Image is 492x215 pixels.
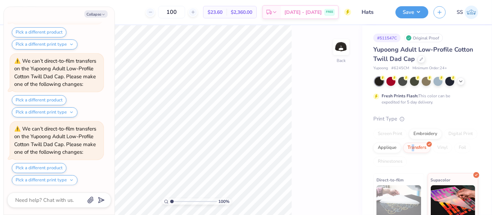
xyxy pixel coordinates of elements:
[382,93,418,99] strong: Fresh Prints Flash:
[326,10,333,15] span: FREE
[219,198,230,205] span: 100 %
[12,107,78,117] button: Pick a different print type
[158,6,185,18] input: – –
[231,9,252,16] span: $2,360.00
[12,27,66,37] button: Pick a different product
[12,163,66,173] button: Pick a different product
[14,125,96,156] div: We can’t direct-to-film transfers on the Yupoong Adult Low-Profile Cotton Twill Dad Cap. Please m...
[373,45,473,63] span: Yupoong Adult Low-Profile Cotton Twill Dad Cap
[465,6,478,19] img: Shashank S Sharma
[412,65,447,71] span: Minimum Order: 24 +
[376,176,404,183] span: Direct-to-film
[403,143,431,153] div: Transfers
[373,65,388,71] span: Yupoong
[14,57,96,88] div: We can’t direct-to-film transfers on the Yupoong Adult Low-Profile Cotton Twill Dad Cap. Please m...
[409,129,442,139] div: Embroidery
[356,5,390,19] input: Untitled Design
[12,175,78,185] button: Pick a different print type
[444,129,477,139] div: Digital Print
[208,9,222,16] span: $23.60
[84,10,108,18] button: Collapse
[373,34,401,42] div: # 511547C
[284,9,322,16] span: [DATE] - [DATE]
[391,65,409,71] span: # 6245CM
[404,34,443,42] div: Original Proof
[433,143,452,153] div: Vinyl
[457,8,463,16] span: SS
[373,129,407,139] div: Screen Print
[12,95,66,105] button: Pick a different product
[373,156,407,167] div: Rhinestones
[373,143,401,153] div: Applique
[337,57,346,64] div: Back
[395,6,428,18] button: Save
[334,40,348,54] img: Back
[457,6,478,19] a: SS
[454,143,471,153] div: Foil
[12,39,78,50] button: Pick a different print type
[431,176,451,183] span: Supacolor
[382,93,467,105] div: This color can be expedited for 5 day delivery.
[373,115,478,123] div: Print Type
